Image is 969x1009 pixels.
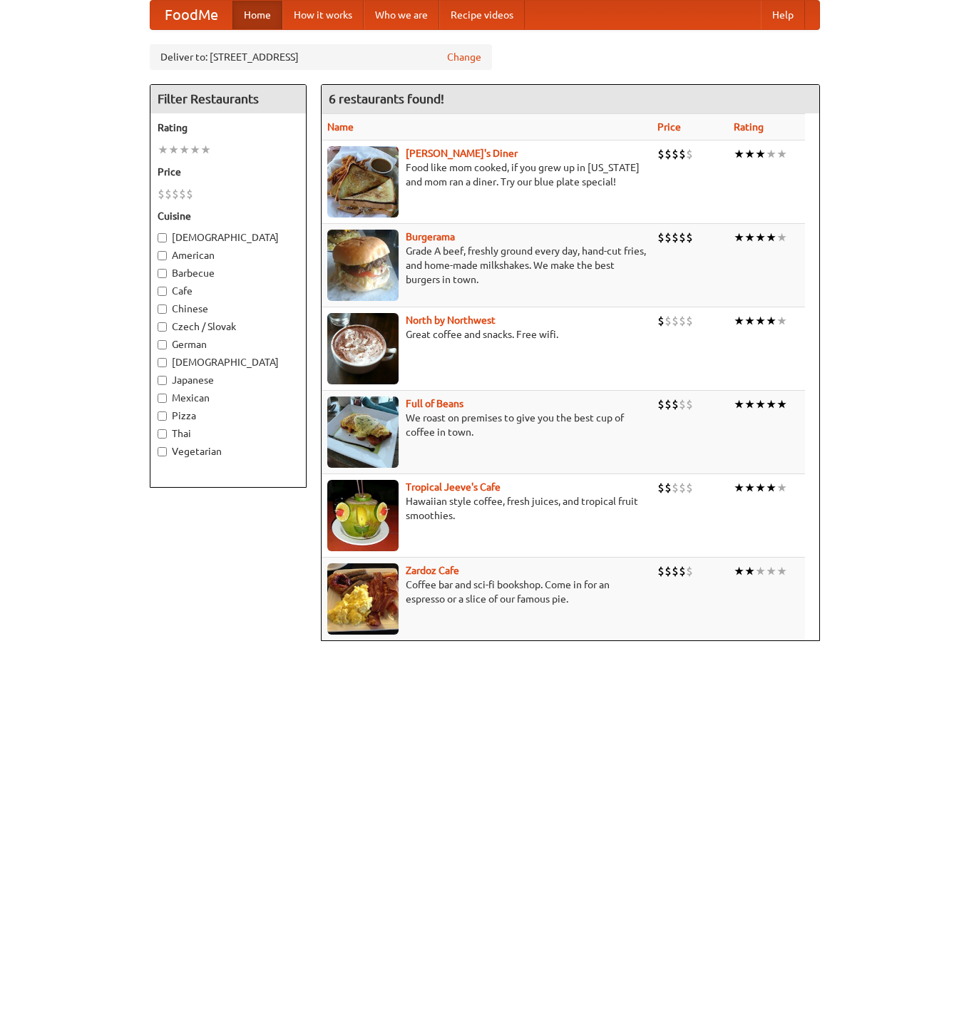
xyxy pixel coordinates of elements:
[657,563,665,579] li: $
[406,565,459,576] a: Zardoz Cafe
[761,1,805,29] a: Help
[672,396,679,412] li: $
[158,376,167,385] input: Japanese
[158,322,167,332] input: Czech / Slovak
[679,396,686,412] li: $
[766,563,776,579] li: ★
[744,480,755,496] li: ★
[686,230,693,245] li: $
[158,142,168,158] li: ★
[172,186,179,202] li: $
[755,230,766,245] li: ★
[672,563,679,579] li: $
[766,313,776,329] li: ★
[158,284,299,298] label: Cafe
[327,327,646,342] p: Great coffee and snacks. Free wifi.
[755,563,766,579] li: ★
[657,480,665,496] li: $
[679,230,686,245] li: $
[744,230,755,245] li: ★
[158,411,167,421] input: Pizza
[158,233,167,242] input: [DEMOGRAPHIC_DATA]
[232,1,282,29] a: Home
[755,146,766,162] li: ★
[327,411,646,439] p: We roast on premises to give you the best cup of coffee in town.
[744,396,755,412] li: ★
[158,287,167,296] input: Cafe
[665,146,672,162] li: $
[657,313,665,329] li: $
[734,396,744,412] li: ★
[755,480,766,496] li: ★
[200,142,211,158] li: ★
[327,494,646,523] p: Hawaiian style coffee, fresh juices, and tropical fruit smoothies.
[158,391,299,405] label: Mexican
[776,480,787,496] li: ★
[406,314,496,326] a: North by Northwest
[158,358,167,367] input: [DEMOGRAPHIC_DATA]
[686,563,693,579] li: $
[190,142,200,158] li: ★
[686,313,693,329] li: $
[165,186,172,202] li: $
[282,1,364,29] a: How it works
[158,355,299,369] label: [DEMOGRAPHIC_DATA]
[657,396,665,412] li: $
[734,313,744,329] li: ★
[406,231,455,242] b: Burgerama
[158,121,299,135] h5: Rating
[327,563,399,635] img: zardoz.jpg
[734,121,764,133] a: Rating
[657,146,665,162] li: $
[447,50,481,64] a: Change
[744,313,755,329] li: ★
[755,396,766,412] li: ★
[158,429,167,439] input: Thai
[364,1,439,29] a: Who we are
[766,230,776,245] li: ★
[672,480,679,496] li: $
[179,142,190,158] li: ★
[158,269,167,278] input: Barbecue
[158,209,299,223] h5: Cuisine
[158,230,299,245] label: [DEMOGRAPHIC_DATA]
[327,160,646,189] p: Food like mom cooked, if you grew up in [US_STATE] and mom ran a diner. Try our blue plate special!
[686,480,693,496] li: $
[776,146,787,162] li: ★
[158,302,299,316] label: Chinese
[327,396,399,468] img: beans.jpg
[766,480,776,496] li: ★
[158,251,167,260] input: American
[672,313,679,329] li: $
[439,1,525,29] a: Recipe videos
[744,563,755,579] li: ★
[665,480,672,496] li: $
[734,563,744,579] li: ★
[679,480,686,496] li: $
[686,146,693,162] li: $
[406,148,518,159] a: [PERSON_NAME]'s Diner
[179,186,186,202] li: $
[158,444,299,459] label: Vegetarian
[657,230,665,245] li: $
[665,230,672,245] li: $
[150,1,232,29] a: FoodMe
[406,481,501,493] a: Tropical Jeeve's Cafe
[776,563,787,579] li: ★
[766,146,776,162] li: ★
[665,396,672,412] li: $
[327,313,399,384] img: north.jpg
[327,244,646,287] p: Grade A beef, freshly ground every day, hand-cut fries, and home-made milkshakes. We make the bes...
[734,480,744,496] li: ★
[672,230,679,245] li: $
[665,563,672,579] li: $
[679,146,686,162] li: $
[158,248,299,262] label: American
[158,337,299,352] label: German
[186,186,193,202] li: $
[406,398,463,409] a: Full of Beans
